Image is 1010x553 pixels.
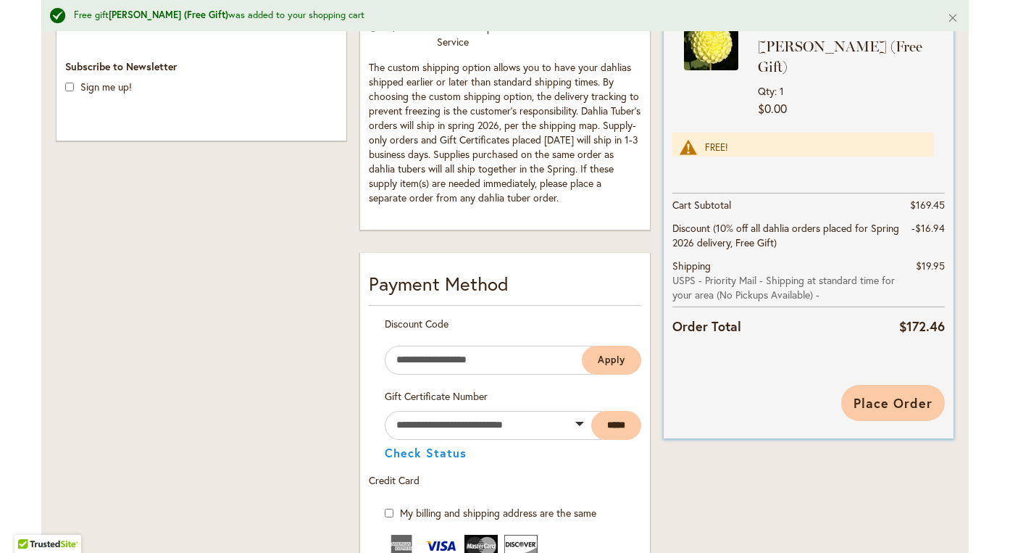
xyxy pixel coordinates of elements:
strong: Order Total [672,315,741,336]
span: Gift Certificate Number [385,389,488,403]
strong: FREE - [PERSON_NAME] (Free Gift) [758,16,930,77]
span: -$16.94 [911,221,945,235]
span: $169.45 [910,198,945,212]
td: USPS [604,17,641,57]
span: $19.95 [916,259,945,273]
span: $172.46 [899,317,945,335]
span: Subscribe to Newsletter [65,59,177,73]
span: USPS - Priority Mail - Shipping at standard time for your area (No Pickups Available) - [672,273,899,302]
button: Check Status [385,447,467,459]
button: Place Order [841,385,945,421]
td: Custom Ship Date - US Postal Service [430,17,604,57]
label: Sign me up! [80,80,132,93]
div: Payment Method [369,270,641,305]
span: Credit Card [369,473,420,487]
span: Qty [758,84,775,98]
button: Apply [582,346,641,375]
strong: [PERSON_NAME] (Free Gift) [109,9,228,21]
td: The custom shipping option allows you to have your dahlias shipped earlier or later than standard... [369,57,641,212]
span: Place Order [854,394,932,412]
iframe: Launch Accessibility Center [11,502,51,542]
span: Discount (10% off all dahlia orders placed for Spring 2026 delivery, Free Gift) [672,221,899,249]
span: Apply [598,354,625,366]
div: FREE! [705,141,919,154]
span: $0.00 [758,101,787,116]
th: Cart Subtotal [672,194,899,217]
span: Discount Code [385,317,448,330]
span: 1 [780,84,784,98]
img: NETTIE (Free Gift) [684,16,738,70]
div: Free gift was added to your shopping cart [74,9,925,22]
span: Shipping [672,259,711,273]
span: My billing and shipping address are the same [400,506,596,520]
